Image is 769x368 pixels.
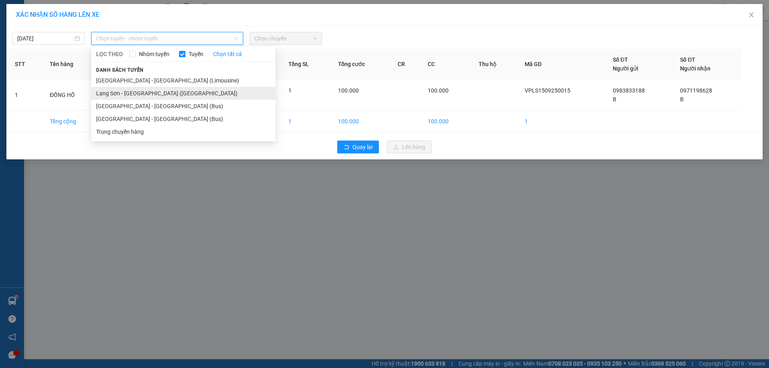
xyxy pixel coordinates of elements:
[288,87,292,94] span: 1
[282,111,332,133] td: 1
[43,49,102,80] th: Tên hàng
[8,80,43,111] td: 1
[748,12,755,18] span: close
[680,56,695,63] span: Số ĐT
[91,66,149,74] span: Danh sách tuyến
[391,49,421,80] th: CR
[91,100,276,113] li: [GEOGRAPHIC_DATA] - [GEOGRAPHIC_DATA] (Bus)
[43,111,102,133] td: Tổng cộng
[525,87,570,94] span: VPLS1509250015
[91,87,276,100] li: Lạng Sơn - [GEOGRAPHIC_DATA] ([GEOGRAPHIC_DATA])
[136,50,173,58] span: Nhóm tuyến
[613,87,645,94] span: 0983833188
[16,11,99,18] span: XÁC NHẬN SỐ HÀNG LÊN XE
[740,4,763,26] button: Close
[680,87,712,94] span: 0971198628
[282,49,332,80] th: Tổng SL
[428,87,449,94] span: 100.000
[17,34,73,43] input: 15/09/2025
[344,144,349,151] span: rollback
[421,111,472,133] td: 100.000
[680,65,711,72] span: Người nhận
[337,141,379,153] button: rollbackQuay lại
[338,87,359,94] span: 100.000
[518,111,606,133] td: 1
[91,125,276,138] li: Trung chuyển hàng
[91,74,276,87] li: [GEOGRAPHIC_DATA] - [GEOGRAPHIC_DATA] (Limousine)
[518,49,606,80] th: Mã GD
[421,49,472,80] th: CC
[213,50,242,58] a: Chọn tất cả
[680,96,684,103] span: B
[387,141,432,153] button: uploadLên hàng
[332,49,391,80] th: Tổng cước
[234,36,239,41] span: down
[613,56,628,63] span: Số ĐT
[254,32,317,44] span: Chọn chuyến
[96,50,123,58] span: LỌC THEO
[352,143,372,151] span: Quay lại
[43,80,102,111] td: ĐỒNG HỒ
[613,96,616,103] span: B
[613,65,638,72] span: Người gửi
[91,113,276,125] li: [GEOGRAPHIC_DATA] - [GEOGRAPHIC_DATA] (Bus)
[185,50,207,58] span: Tuyến
[8,49,43,80] th: STT
[96,32,238,44] span: Chọn tuyến - nhóm tuyến
[472,49,519,80] th: Thu hộ
[332,111,391,133] td: 100.000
